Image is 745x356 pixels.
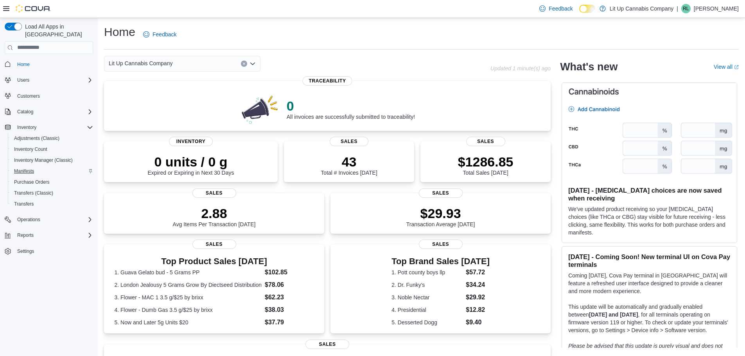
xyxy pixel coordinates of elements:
[148,154,234,176] div: Expired or Expiring in Next 30 Days
[391,257,490,266] h3: Top Brand Sales [DATE]
[568,205,731,236] p: We've updated product receiving so your [MEDICAL_DATA] choices (like THCa or CBG) stay visible fo...
[734,65,739,70] svg: External link
[14,75,32,85] button: Users
[466,305,490,315] dd: $12.82
[466,293,490,302] dd: $29.92
[466,280,490,290] dd: $34.24
[8,144,96,155] button: Inventory Count
[14,59,93,69] span: Home
[589,311,638,318] strong: [DATE] and [DATE]
[11,199,37,209] a: Transfers
[2,122,96,133] button: Inventory
[250,61,256,67] button: Open list of options
[11,156,76,165] a: Inventory Manager (Classic)
[265,280,314,290] dd: $78.06
[109,59,172,68] span: Lit Up Cannabis Company
[14,157,73,163] span: Inventory Manager (Classic)
[466,318,490,327] dd: $9.40
[8,133,96,144] button: Adjustments (Classic)
[560,61,618,73] h2: What's new
[17,232,34,238] span: Reports
[14,215,43,224] button: Operations
[330,137,369,146] span: Sales
[11,177,93,187] span: Purchase Orders
[694,4,739,13] p: [PERSON_NAME]
[265,318,314,327] dd: $37.79
[114,293,262,301] dt: 3. Flower - MAC 1 3.5 g/$25 by brixx
[114,257,314,266] h3: Top Product Sales [DATE]
[321,154,377,170] p: 43
[17,248,34,254] span: Settings
[677,4,678,13] p: |
[14,60,33,69] a: Home
[8,188,96,199] button: Transfers (Classic)
[2,90,96,102] button: Customers
[14,247,37,256] a: Settings
[8,199,96,209] button: Transfers
[8,177,96,188] button: Purchase Orders
[391,268,463,276] dt: 1. Pott county boys llp
[406,206,475,227] div: Transaction Average [DATE]
[14,168,34,174] span: Manifests
[17,93,40,99] span: Customers
[114,268,262,276] dt: 1. Guava Gelato bud - 5 Grams PP
[192,188,236,198] span: Sales
[173,206,256,227] div: Avg Items Per Transaction [DATE]
[14,123,93,132] span: Inventory
[17,216,40,223] span: Operations
[265,305,314,315] dd: $38.03
[11,156,93,165] span: Inventory Manager (Classic)
[14,201,34,207] span: Transfers
[303,76,352,86] span: Traceability
[14,231,37,240] button: Reports
[11,166,93,176] span: Manifests
[419,188,463,198] span: Sales
[192,240,236,249] span: Sales
[466,137,505,146] span: Sales
[458,154,513,170] p: $1286.85
[265,293,314,302] dd: $62.23
[14,246,93,256] span: Settings
[2,106,96,117] button: Catalog
[14,91,93,101] span: Customers
[14,91,43,101] a: Customers
[2,59,96,70] button: Home
[8,155,96,166] button: Inventory Manager (Classic)
[17,109,33,115] span: Catalog
[14,107,93,116] span: Catalog
[11,177,53,187] a: Purchase Orders
[406,206,475,221] p: $29.93
[536,1,576,16] a: Feedback
[5,55,93,277] nav: Complex example
[391,293,463,301] dt: 3. Noble Nectar
[140,27,180,42] a: Feedback
[466,268,490,277] dd: $57.72
[568,272,731,295] p: Coming [DATE], Cova Pay terminal in [GEOGRAPHIC_DATA] will feature a refreshed user interface des...
[287,98,415,114] p: 0
[2,230,96,241] button: Reports
[14,215,93,224] span: Operations
[14,190,53,196] span: Transfers (Classic)
[549,5,573,13] span: Feedback
[14,123,39,132] button: Inventory
[17,77,29,83] span: Users
[17,124,36,131] span: Inventory
[114,318,262,326] dt: 5. Now and Later 5g Units $20
[458,154,513,176] div: Total Sales [DATE]
[14,107,36,116] button: Catalog
[391,281,463,289] dt: 2. Dr. Funky's
[683,4,689,13] span: RL
[305,340,349,349] span: Sales
[568,253,731,268] h3: [DATE] - Coming Soon! New terminal UI on Cova Pay terminals
[714,64,739,70] a: View allExternal link
[114,306,262,314] dt: 4. Flower - Dumb Gas 3.5 g/$25 by brixx
[17,61,30,68] span: Home
[11,166,37,176] a: Manifests
[241,61,247,67] button: Clear input
[490,65,551,72] p: Updated 1 minute(s) ago
[11,134,63,143] a: Adjustments (Classic)
[22,23,93,38] span: Load All Apps in [GEOGRAPHIC_DATA]
[11,145,93,154] span: Inventory Count
[391,318,463,326] dt: 5. Desserted Dogg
